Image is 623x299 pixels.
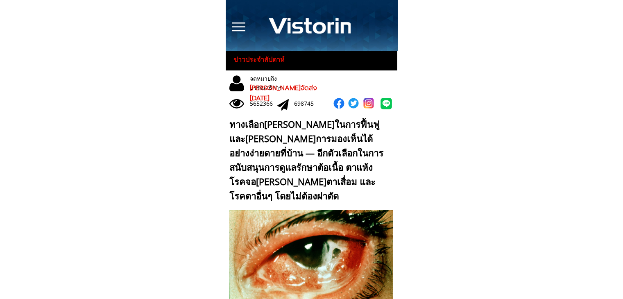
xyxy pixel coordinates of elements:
span: [PERSON_NAME]จัดส่ง [DATE] [250,83,317,104]
div: 5652366 [250,99,277,108]
div: จดหมายถึงบรรณาธิการ [250,74,309,93]
div: 698745 [294,99,322,108]
div: ทางเลือก[PERSON_NAME]ในการฟื้นฟูและ[PERSON_NAME]การมองเห็นได้อย่างง่ายดายที่บ้าน — อีกตัวเลือกในก... [229,117,390,204]
h3: ข่าวประจำสัปดาห์ [233,54,292,65]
